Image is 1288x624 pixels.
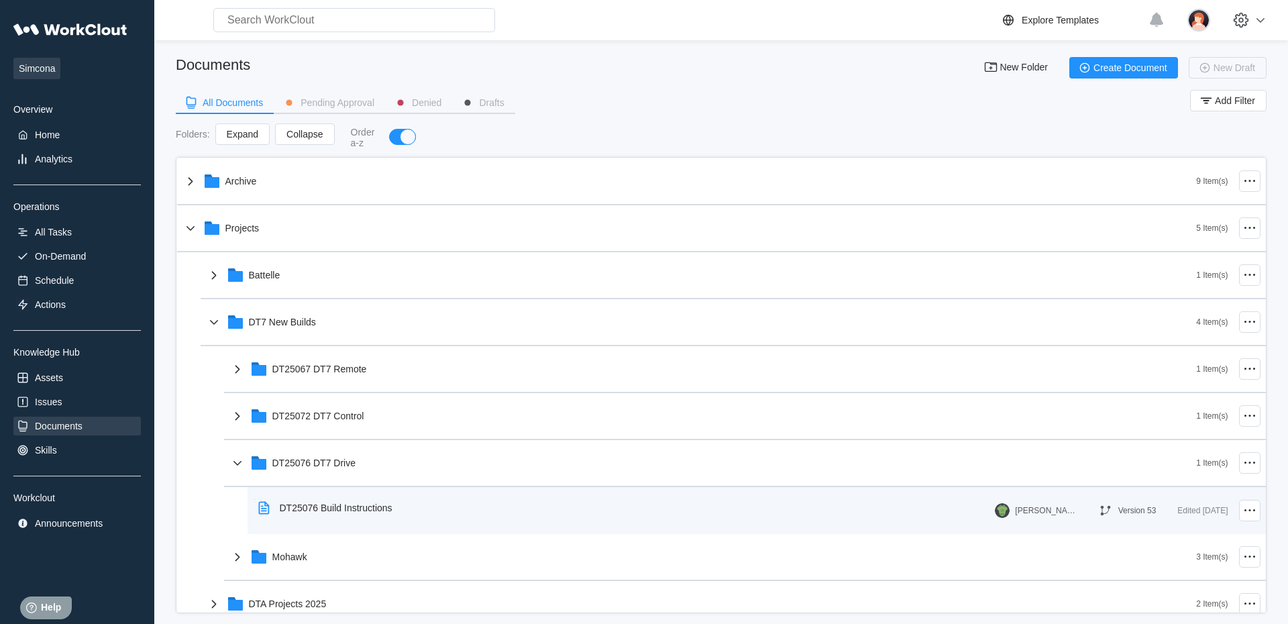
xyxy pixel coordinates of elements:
div: All Tasks [35,227,72,238]
button: Denied [385,93,452,113]
div: 1 Item(s) [1196,458,1228,468]
div: Version 53 [1118,506,1157,515]
div: [PERSON_NAME] [1015,506,1075,515]
span: New Draft [1214,63,1255,72]
button: New Folder [975,57,1059,79]
div: Home [35,129,60,140]
div: Actions [35,299,66,310]
div: Order a-z [351,127,376,148]
div: Denied [412,98,441,107]
div: DT25067 DT7 Remote [272,364,367,374]
div: On-Demand [35,251,86,262]
a: Home [13,125,141,144]
span: Add Filter [1215,96,1255,105]
div: DT25072 DT7 Control [272,411,364,421]
span: Expand [227,129,258,139]
div: 9 Item(s) [1196,176,1228,186]
img: gator.png [995,503,1010,518]
span: Simcona [13,58,60,79]
button: Add Filter [1190,90,1267,111]
button: Drafts [452,93,515,113]
div: 4 Item(s) [1196,317,1228,327]
div: Battelle [249,270,280,280]
div: Operations [13,201,141,212]
div: DT25076 Build Instructions [280,503,392,513]
div: Issues [35,397,62,407]
div: Archive [225,176,257,187]
a: Skills [13,441,141,460]
div: Drafts [479,98,504,107]
a: On-Demand [13,247,141,266]
span: New Folder [1000,62,1048,73]
div: DT7 New Builds [249,317,316,327]
a: Announcements [13,514,141,533]
div: Projects [225,223,260,233]
div: Overview [13,104,141,115]
div: 2 Item(s) [1196,599,1228,609]
div: Documents [176,56,250,74]
div: DT25076 DT7 Drive [272,458,356,468]
a: Documents [13,417,141,435]
div: 1 Item(s) [1196,364,1228,374]
a: Assets [13,368,141,387]
div: Assets [35,372,63,383]
div: 1 Item(s) [1196,270,1228,280]
div: All Documents [203,98,263,107]
div: Workclout [13,492,141,503]
button: Create Document [1069,57,1178,79]
span: Create Document [1093,63,1167,72]
div: 1 Item(s) [1196,411,1228,421]
div: 5 Item(s) [1196,223,1228,233]
div: DTA Projects 2025 [249,599,327,609]
input: Search WorkClout [213,8,495,32]
a: Explore Templates [1000,12,1142,28]
div: Announcements [35,518,103,529]
a: Analytics [13,150,141,168]
div: Edited [DATE] [1177,503,1228,519]
div: Knowledge Hub [13,347,141,358]
div: Pending Approval [301,98,374,107]
span: Collapse [286,129,323,139]
div: Folders : [176,129,210,140]
div: Schedule [35,275,74,286]
a: All Tasks [13,223,141,242]
a: Issues [13,393,141,411]
button: Collapse [275,123,334,145]
a: Schedule [13,271,141,290]
button: New Draft [1189,57,1267,79]
img: user-2.png [1187,9,1210,32]
button: Pending Approval [274,93,385,113]
div: Mohawk [272,552,307,562]
button: Expand [215,123,270,145]
div: Documents [35,421,83,431]
button: All Documents [176,93,274,113]
div: Skills [35,445,57,456]
div: Analytics [35,154,72,164]
a: Actions [13,295,141,314]
div: 3 Item(s) [1196,552,1228,562]
div: Explore Templates [1022,15,1099,25]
